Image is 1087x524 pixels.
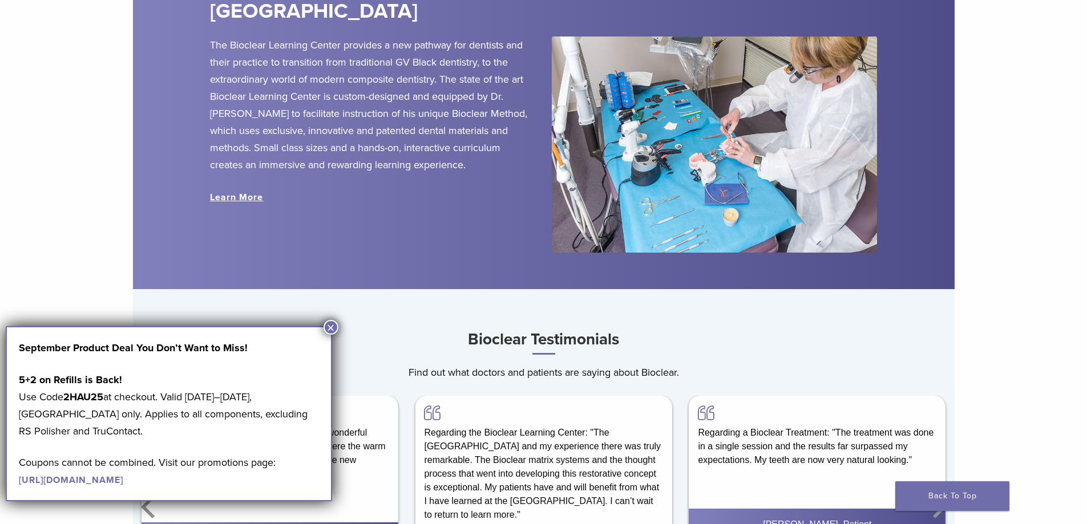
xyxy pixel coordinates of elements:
[689,396,945,476] div: Regarding a Bioclear Treatment: "The treatment was done in a single session and the results far s...
[210,36,535,173] p: The Bioclear Learning Center provides a new pathway for dentists and their practice to transition...
[133,326,955,355] h3: Bioclear Testimonials
[19,474,123,486] a: [URL][DOMAIN_NAME]
[324,320,338,335] button: Close
[133,364,955,381] p: Find out what doctors and patients are saying about Bioclear.
[19,373,122,386] strong: 5+2 on Refills is Back!
[19,342,248,354] strong: September Product Deal You Don’t Want to Miss!
[19,454,319,488] p: Coupons cannot be combined. Visit our promotions page:
[19,371,319,440] p: Use Code at checkout. Valid [DATE]–[DATE], [GEOGRAPHIC_DATA] only. Applies to all components, exc...
[895,481,1009,511] a: Back To Top
[210,192,263,203] a: Learn More
[63,391,103,403] strong: 2HAU25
